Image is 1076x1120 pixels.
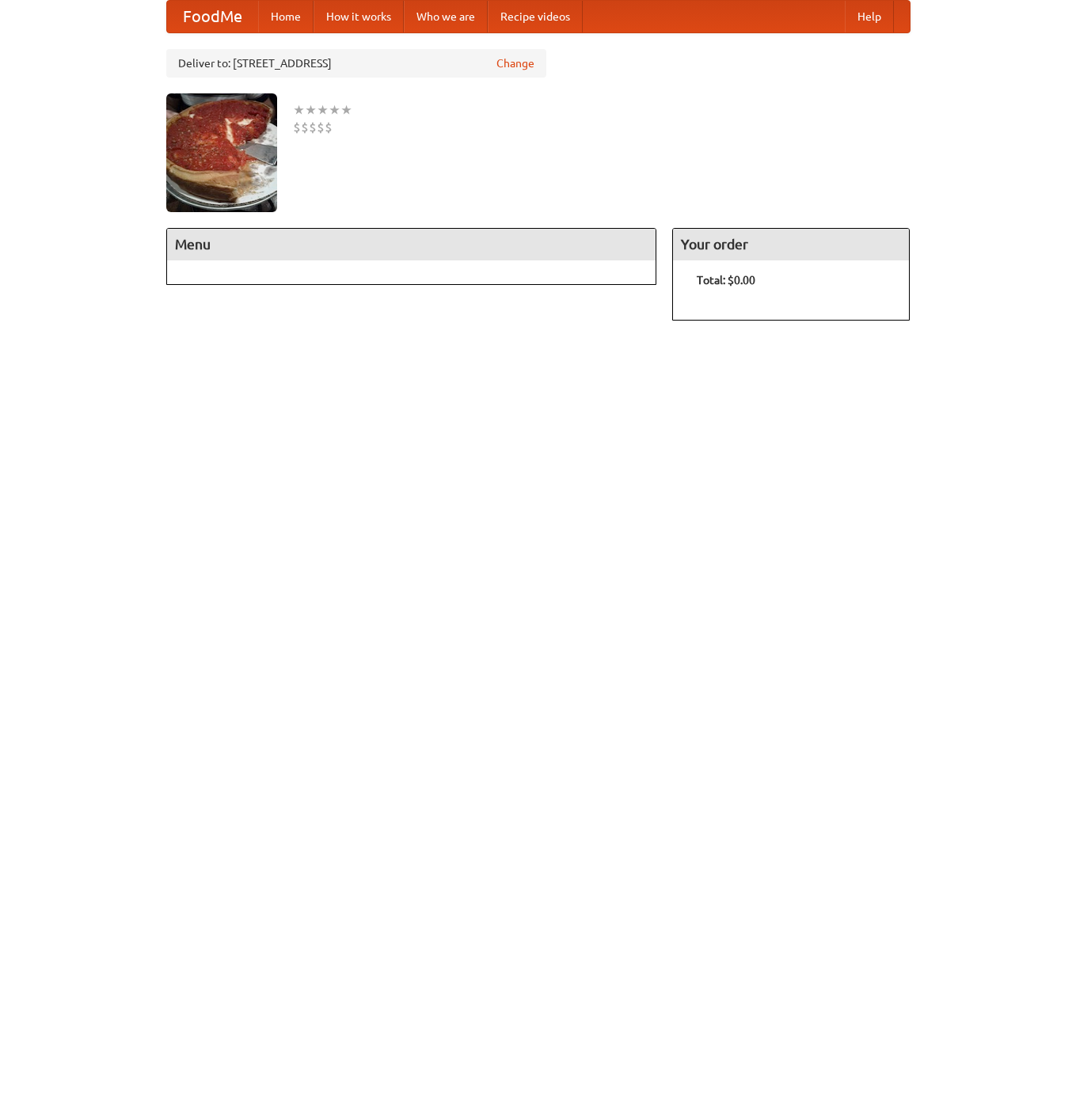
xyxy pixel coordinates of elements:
li: ★ [293,101,305,119]
a: Help [845,1,894,32]
li: $ [325,119,333,136]
li: $ [309,119,317,136]
li: ★ [305,101,317,119]
a: FoodMe [167,1,258,32]
div: Deliver to: [STREET_ADDRESS] [166,49,546,78]
li: $ [293,119,301,136]
h4: Menu [167,229,656,260]
li: ★ [329,101,340,119]
h4: Your order [673,229,909,260]
a: Who we are [404,1,488,32]
a: Change [496,55,534,71]
li: $ [317,119,325,136]
img: angular.jpg [166,93,277,212]
li: $ [301,119,309,136]
a: Home [258,1,314,32]
li: ★ [317,101,329,119]
a: How it works [314,1,404,32]
b: Total: $0.00 [697,274,755,287]
a: Recipe videos [488,1,583,32]
li: ★ [340,101,352,119]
